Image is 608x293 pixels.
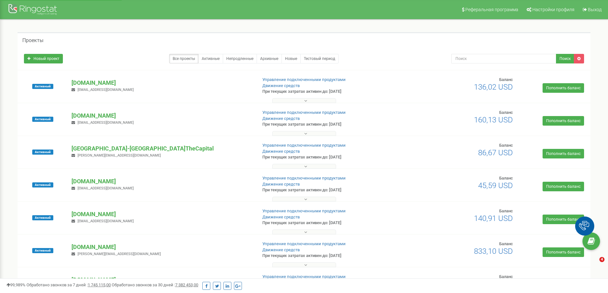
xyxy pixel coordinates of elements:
[262,274,346,279] a: Управление подключенными продуктами
[22,38,43,43] h5: Проекты
[532,7,574,12] span: Настройки профиля
[71,243,252,251] p: [DOMAIN_NAME]
[478,181,513,190] span: 45,59 USD
[88,282,111,287] u: 1 745 115,00
[300,54,339,63] a: Тестовый период
[262,220,395,226] p: При текущих затратах активен до: [DATE]
[78,186,134,190] span: [EMAIL_ADDRESS][DOMAIN_NAME]
[71,79,252,87] p: [DOMAIN_NAME]
[78,88,134,92] span: [EMAIL_ADDRESS][DOMAIN_NAME]
[223,54,257,63] a: Непродленные
[588,7,602,12] span: Выход
[262,182,300,187] a: Движение средств
[262,241,346,246] a: Управление подключенными продуктами
[262,116,300,121] a: Движение средств
[586,257,602,272] iframe: Intercom live chat
[474,115,513,124] span: 160,13 USD
[78,252,161,256] span: [PERSON_NAME][EMAIL_ADDRESS][DOMAIN_NAME]
[262,83,300,88] a: Движение средств
[262,176,346,180] a: Управление подключенными продуктами
[262,77,346,82] a: Управление подключенными продуктами
[478,148,513,157] span: 86,67 USD
[262,110,346,115] a: Управление подключенными продуктами
[543,247,584,257] a: Пополнить баланс
[112,282,198,287] span: Обработано звонков за 30 дней :
[499,110,513,115] span: Баланс
[32,215,53,220] span: Активный
[262,89,395,95] p: При текущих затратах активен до: [DATE]
[262,209,346,213] a: Управление подключенными продуктами
[71,177,252,186] p: [DOMAIN_NAME]
[175,282,198,287] u: 7 382 453,00
[543,83,584,93] a: Пополнить баланс
[262,149,300,154] a: Движение средств
[543,182,584,191] a: Пополнить баланс
[71,144,252,153] p: [GEOGRAPHIC_DATA]-[GEOGRAPHIC_DATA]TheCapital
[262,215,300,219] a: Движение средств
[543,215,584,224] a: Пополнить баланс
[543,116,584,126] a: Пополнить баланс
[499,274,513,279] span: Баланс
[32,182,53,187] span: Активный
[257,54,282,63] a: Архивные
[474,214,513,223] span: 140,91 USD
[71,276,252,284] p: [DOMAIN_NAME]
[499,77,513,82] span: Баланс
[474,83,513,92] span: 136,02 USD
[499,176,513,180] span: Баланс
[24,54,63,63] a: Новый проект
[32,84,53,89] span: Активный
[281,54,301,63] a: Новые
[26,282,111,287] span: Обработано звонков за 7 дней :
[499,143,513,148] span: Баланс
[499,209,513,213] span: Баланс
[262,121,395,128] p: При текущих затратах активен до: [DATE]
[198,54,223,63] a: Активные
[599,257,604,262] span: 4
[32,248,53,253] span: Активный
[451,54,556,63] input: Поиск
[262,187,395,193] p: При текущих затратах активен до: [DATE]
[71,210,252,218] p: [DOMAIN_NAME]
[543,149,584,158] a: Пополнить баланс
[465,7,518,12] span: Реферальная программа
[262,253,395,259] p: При текущих затратах активен до: [DATE]
[78,121,134,125] span: [EMAIL_ADDRESS][DOMAIN_NAME]
[499,241,513,246] span: Баланс
[474,247,513,256] span: 833,10 USD
[262,154,395,160] p: При текущих затратах активен до: [DATE]
[78,219,134,223] span: [EMAIL_ADDRESS][DOMAIN_NAME]
[556,54,574,63] button: Поиск
[32,150,53,155] span: Активный
[262,143,346,148] a: Управление подключенными продуктами
[32,117,53,122] span: Активный
[71,112,252,120] p: [DOMAIN_NAME]
[169,54,199,63] a: Все проекты
[6,282,26,287] span: 99,989%
[78,153,161,157] span: [PERSON_NAME][EMAIL_ADDRESS][DOMAIN_NAME]
[262,247,300,252] a: Движение средств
